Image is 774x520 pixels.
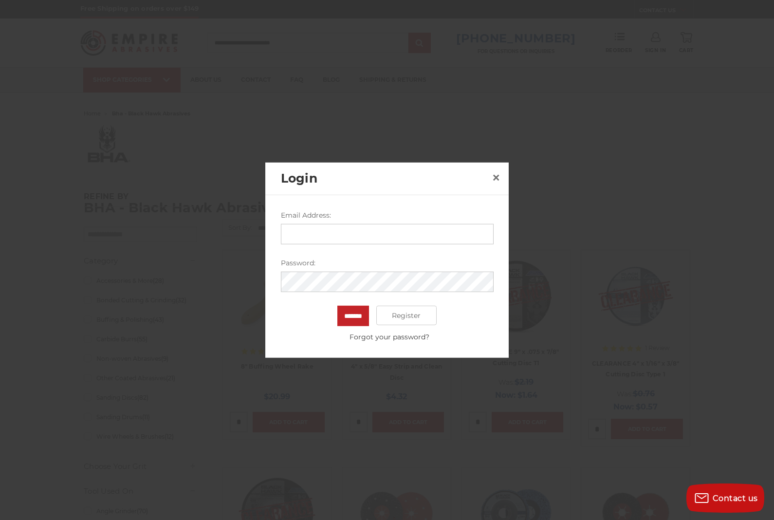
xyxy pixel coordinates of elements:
a: Forgot your password? [286,332,493,342]
label: Email Address: [281,210,494,221]
a: Close [488,169,504,185]
button: Contact us [686,483,764,513]
span: Contact us [713,494,758,503]
span: × [492,167,500,186]
a: Register [376,306,437,325]
h2: Login [281,169,488,188]
label: Password: [281,258,494,268]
